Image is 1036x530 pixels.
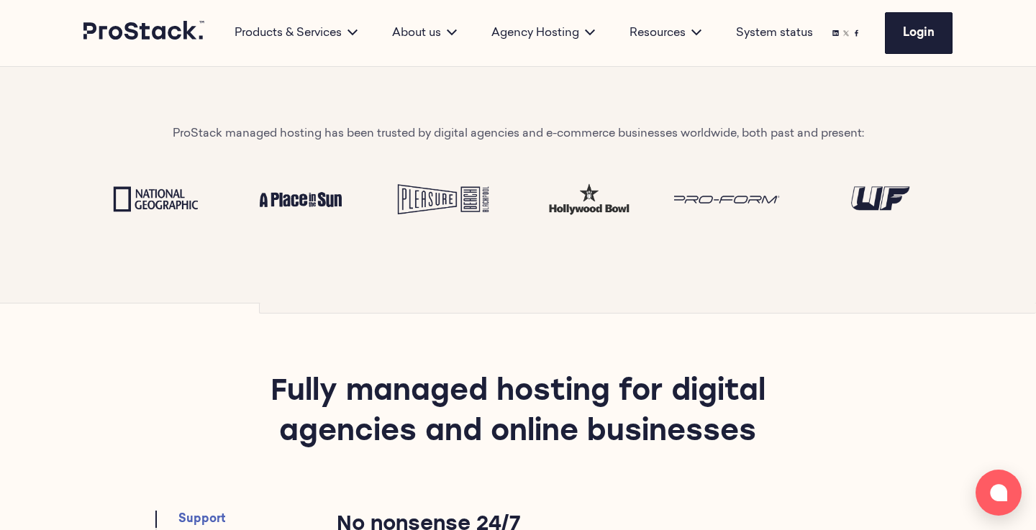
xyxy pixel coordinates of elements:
img: Proform Logo [674,177,796,222]
a: Login [885,12,953,54]
img: test-hw.png [530,178,651,221]
span: Login [903,27,935,39]
a: Prostack logo [83,21,206,45]
p: ProStack managed hosting has been trusted by digital agencies and e-commerce businesses worldwide... [173,125,864,142]
h2: Fully managed hosting for digital agencies and online businesses [258,373,779,511]
img: UF Logo [819,177,941,222]
img: National Geographic Logo [95,177,217,222]
div: Agency Hosting [474,24,612,42]
div: About us [375,24,474,42]
button: Open chat window [976,470,1022,516]
a: System status [736,24,813,42]
a: Support [178,511,225,528]
img: Pleasure Beach Logo [385,177,506,222]
div: Products & Services [217,24,375,42]
div: Resources [612,24,719,42]
li: Support [178,511,337,528]
img: A place in the sun Logo [240,177,361,222]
